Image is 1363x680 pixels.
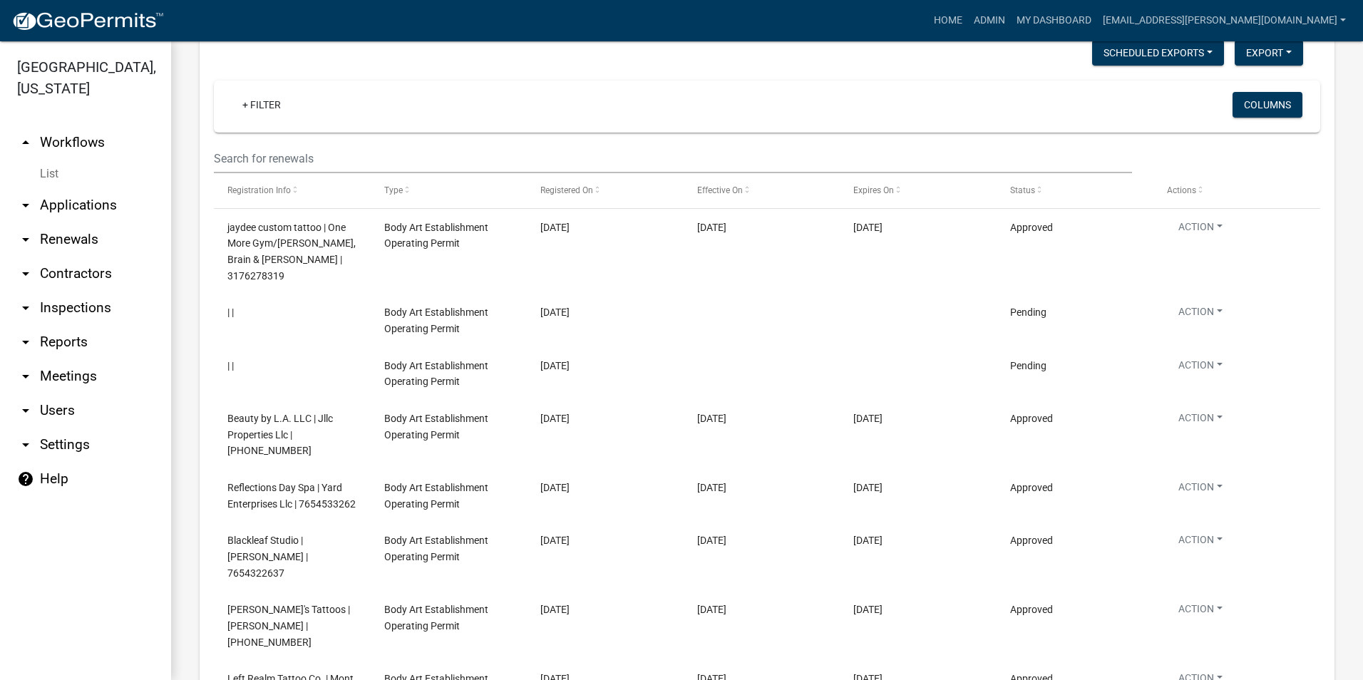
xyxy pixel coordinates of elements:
span: Pending [1010,360,1046,371]
datatable-header-cell: Registered On [527,173,684,207]
span: Body Art Establishment Operating Permit [384,222,488,249]
span: Approved [1010,535,1053,546]
span: Approved [1010,482,1053,493]
span: 12/31/2025 [853,413,883,424]
button: Export [1235,40,1303,66]
span: | | [227,360,234,371]
span: Pending [1010,306,1046,318]
span: Blackleaf Studio | Pearce, Bradley | 7654322637 [227,535,308,579]
span: Body Art Establishment Operating Permit [384,604,488,632]
span: 10/6/2025 [540,482,570,493]
span: Approved [1010,604,1053,615]
a: + Filter [231,92,292,118]
span: Type [384,185,403,195]
span: 10/2/2025 [697,604,726,615]
span: Approved [1010,413,1053,424]
span: Expires On [853,185,894,195]
i: arrow_drop_down [17,368,34,385]
datatable-header-cell: Registration Info [214,173,371,207]
span: 10/8/2025 [697,413,726,424]
button: Scheduled Exports [1092,40,1224,66]
datatable-header-cell: Type [371,173,528,207]
span: Body Art Establishment Operating Permit [384,482,488,510]
span: jaydee custom tattoo | One More Gym/Cox, Brain & Haley | 3176278319 [227,222,356,282]
button: Action [1167,480,1234,500]
span: 10/3/2025 [540,535,570,546]
span: Registration Info [227,185,291,195]
span: 12/31/2025 [853,222,883,233]
a: My Dashboard [1011,7,1097,34]
i: help [17,470,34,488]
button: Action [1167,532,1234,553]
span: Body Art Establishment Operating Permit [384,306,488,334]
span: Beauty by L.A. LLC | Jllc Properties Llc | 765-450-9372 [227,413,333,457]
button: Action [1167,602,1234,622]
span: 10/6/2025 [697,482,726,493]
button: Action [1167,411,1234,431]
datatable-header-cell: Expires On [840,173,997,207]
datatable-header-cell: Effective On [684,173,840,207]
span: 9/28/2025 [540,604,570,615]
button: Columns [1233,92,1302,118]
span: 12/31/2025 [853,604,883,615]
span: Body Art Establishment Operating Permit [384,413,488,441]
i: arrow_drop_down [17,265,34,282]
span: 10/8/2025 [540,306,570,318]
span: 10/8/2025 [697,535,726,546]
a: [EMAIL_ADDRESS][PERSON_NAME][DOMAIN_NAME] [1097,7,1352,34]
span: Actions [1167,185,1196,195]
input: Search for renewals [214,144,1132,173]
span: Status [1010,185,1035,195]
span: Body Art Establishment Operating Permit [384,360,488,388]
i: arrow_drop_down [17,436,34,453]
span: Body Art Establishment Operating Permit [384,535,488,562]
span: 10/8/2025 [540,222,570,233]
i: arrow_drop_up [17,134,34,151]
i: arrow_drop_down [17,334,34,351]
span: Registered On [540,185,593,195]
i: arrow_drop_down [17,231,34,248]
span: Approved [1010,222,1053,233]
span: | | [227,306,234,318]
a: Admin [968,7,1011,34]
span: Effective On [697,185,743,195]
span: 12/31/2025 [853,482,883,493]
datatable-header-cell: Status [997,173,1153,207]
span: 10/8/2025 [697,222,726,233]
i: arrow_drop_down [17,299,34,316]
a: Home [928,7,968,34]
button: Action [1167,220,1234,240]
span: Reflections Day Spa | Yard Enterprises Llc | 7654533262 [227,482,356,510]
span: 10/8/2025 [540,413,570,424]
button: Action [1167,358,1234,378]
span: 12/31/2025 [853,535,883,546]
span: 10/8/2025 [540,360,570,371]
span: Tommy's Tattoos | Thomas White | 765-452-7560 [227,604,350,648]
i: arrow_drop_down [17,402,34,419]
i: arrow_drop_down [17,197,34,214]
datatable-header-cell: Actions [1153,173,1310,207]
button: Action [1167,304,1234,325]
